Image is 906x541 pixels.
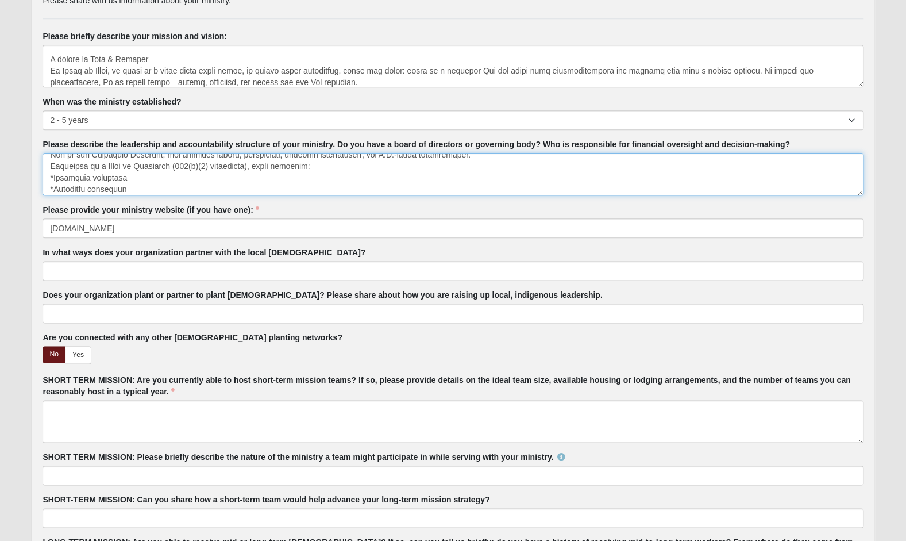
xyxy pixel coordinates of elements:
label: Please briefly describe your mission and vision: [43,30,227,42]
label: When was the ministry established? [43,96,181,108]
label: SHORT TERM MISSION: Are you currently able to host short-term mission teams? If so, please provid... [43,374,863,397]
label: SHORT-TERM MISSION: Can you share how a short-term team would help advance your long-term mission... [43,494,489,505]
label: SHORT TERM MISSION: Please briefly describe the nature of the ministry a team might participate i... [43,451,565,463]
label: Does your organization plant or partner to plant [DEMOGRAPHIC_DATA]? Please share about how you a... [43,289,602,301]
a: Yes [65,346,91,364]
label: Please provide your ministry website (if you have one): [43,204,259,216]
label: In what ways does your organization partner with the local [DEMOGRAPHIC_DATA]? [43,247,365,258]
label: Please describe the leadership and accountability structure of your ministry. Do you have a board... [43,139,789,150]
label: Are you connected with any other [DEMOGRAPHIC_DATA] planting networks? [43,332,342,343]
a: No [43,346,65,363]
